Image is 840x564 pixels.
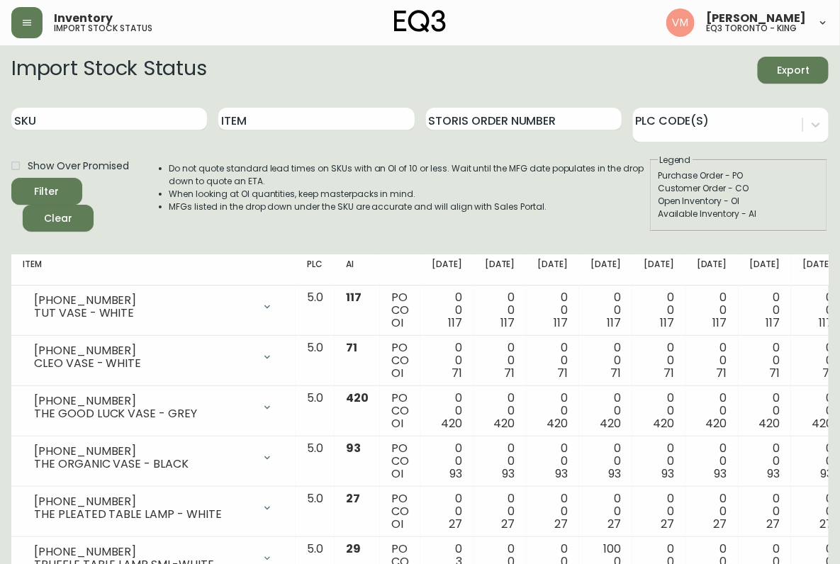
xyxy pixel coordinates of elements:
[503,466,515,482] span: 93
[448,315,462,331] span: 117
[391,291,409,329] div: PO CO
[394,10,447,33] img: logo
[485,492,515,531] div: 0 0
[420,254,474,286] th: [DATE]
[666,9,695,37] img: 0f63483a436850f3a2e29d5ab35f16df
[34,445,253,458] div: [PHONE_NUMBER]
[485,291,515,329] div: 0 0
[819,516,833,532] span: 27
[34,495,253,508] div: [PHONE_NUMBER]
[590,392,621,430] div: 0 0
[706,13,806,24] span: [PERSON_NAME]
[11,178,82,205] button: Filter
[11,57,206,84] h2: Import Stock Status
[644,492,674,531] div: 0 0
[759,415,780,432] span: 420
[644,342,674,380] div: 0 0
[346,440,361,456] span: 93
[23,392,284,423] div: [PHONE_NUMBER]THE GOOD LUCK VASE - GREY
[632,254,685,286] th: [DATE]
[432,442,462,480] div: 0 0
[697,492,727,531] div: 0 0
[590,442,621,480] div: 0 0
[296,254,335,286] th: PLC
[758,57,829,84] button: Export
[346,289,362,305] span: 117
[346,490,360,507] span: 27
[494,415,515,432] span: 420
[23,205,94,232] button: Clear
[579,254,632,286] th: [DATE]
[432,342,462,380] div: 0 0
[501,315,515,331] span: 117
[658,154,693,167] legend: Legend
[502,516,515,532] span: 27
[34,357,253,370] div: CLEO VASE - WHITE
[608,466,621,482] span: 93
[441,415,462,432] span: 420
[769,62,817,79] span: Export
[658,208,819,220] div: Available Inventory - AI
[820,466,833,482] span: 93
[822,365,833,381] span: 71
[391,492,409,531] div: PO CO
[34,210,82,227] span: Clear
[449,466,462,482] span: 93
[432,291,462,329] div: 0 0
[547,415,569,432] span: 420
[34,294,253,307] div: [PHONE_NUMBER]
[34,508,253,521] div: THE PLEATED TABLE LAMP - WHITE
[296,487,335,537] td: 5.0
[346,541,361,557] span: 29
[556,466,569,482] span: 93
[555,516,569,532] span: 27
[169,188,649,201] li: When looking at OI quantities, keep masterpacks in mind.
[11,254,296,286] th: Item
[23,342,284,373] div: [PHONE_NUMBER]CLEO VASE - WHITE
[54,13,113,24] span: Inventory
[658,169,819,182] div: Purchase Order - PO
[538,342,569,380] div: 0 0
[558,365,569,381] span: 71
[706,24,797,33] h5: eq3 toronto - king
[296,436,335,487] td: 5.0
[750,291,780,329] div: 0 0
[296,286,335,336] td: 5.0
[590,492,621,531] div: 0 0
[697,291,727,329] div: 0 0
[661,516,674,532] span: 27
[644,291,674,329] div: 0 0
[750,442,780,480] div: 0 0
[607,516,621,532] span: 27
[54,24,152,33] h5: import stock status
[610,365,621,381] span: 71
[23,442,284,473] div: [PHONE_NUMBER]THE ORGANIC VASE - BLACK
[644,392,674,430] div: 0 0
[432,492,462,531] div: 0 0
[346,339,357,356] span: 71
[34,395,253,407] div: [PHONE_NUMBER]
[485,392,515,430] div: 0 0
[706,415,727,432] span: 420
[34,344,253,357] div: [PHONE_NUMBER]
[485,442,515,480] div: 0 0
[663,365,674,381] span: 71
[23,492,284,524] div: [PHONE_NUMBER]THE PLEATED TABLE LAMP - WHITE
[169,162,649,188] li: Do not quote standard lead times on SKUs with an OI of 10 or less. Wait until the MFG date popula...
[713,315,727,331] span: 117
[644,442,674,480] div: 0 0
[34,546,253,558] div: [PHONE_NUMBER]
[169,201,649,213] li: MFGs listed in the drop down under the SKU are accurate and will align with Sales Portal.
[34,458,253,470] div: THE ORGANIC VASE - BLACK
[391,365,403,381] span: OI
[607,315,621,331] span: 117
[819,315,833,331] span: 117
[590,291,621,329] div: 0 0
[802,392,833,430] div: 0 0
[35,183,60,201] div: Filter
[538,442,569,480] div: 0 0
[23,291,284,322] div: [PHONE_NUMBER]TUT VASE - WHITE
[449,516,462,532] span: 27
[750,492,780,531] div: 0 0
[661,466,674,482] span: 93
